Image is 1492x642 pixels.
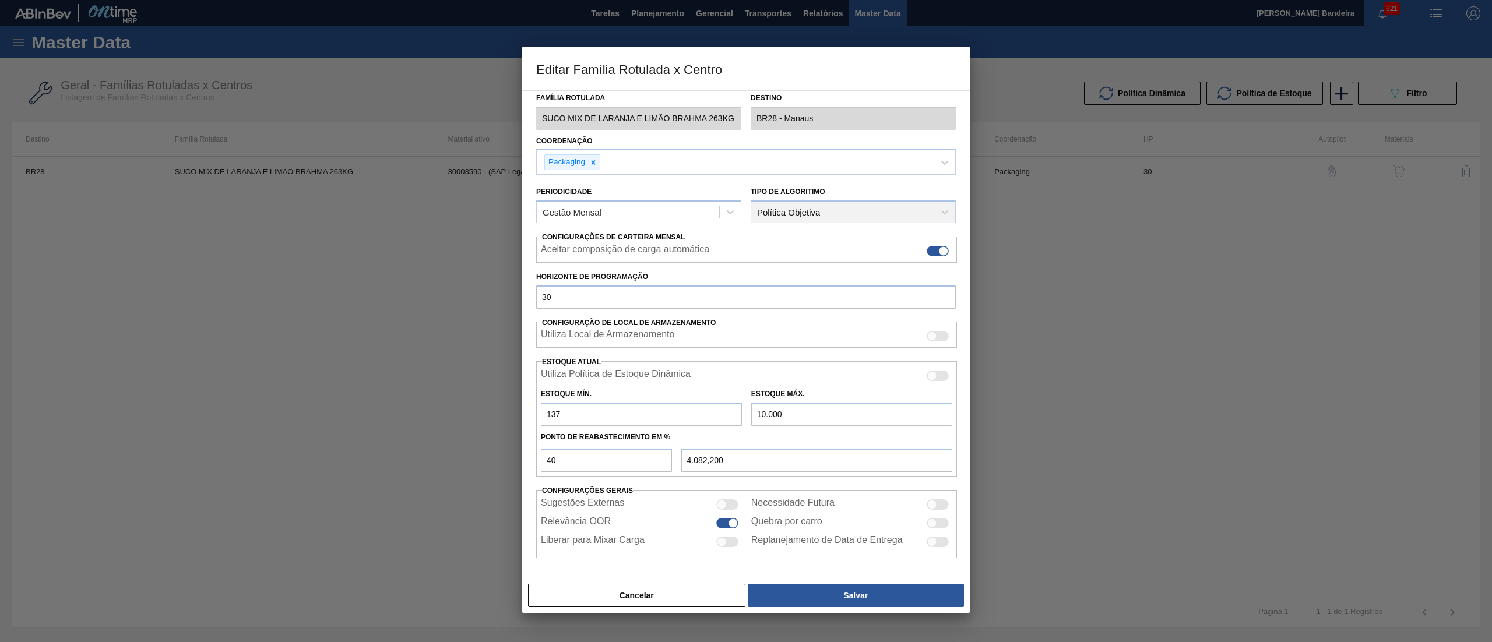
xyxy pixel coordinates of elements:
[522,47,970,91] h3: Editar Família Rotulada x Centro
[751,498,835,512] label: Necessidade Futura
[542,319,716,327] span: Configuração de Local de Armazenamento
[541,369,691,383] label: Quando ativada, o sistema irá usar os estoques usando a Política de Estoque Dinâmica.
[528,584,745,607] button: Cancelar
[542,233,685,241] span: Configurações de Carteira Mensal
[751,516,822,530] label: Quebra por carro
[541,516,611,530] label: Relevância OOR
[542,486,633,495] span: Configurações Gerais
[541,498,624,512] label: Sugestões Externas
[541,535,645,549] label: Liberar para Mixar Carga
[536,137,593,145] label: Coordenação
[536,269,956,285] label: Horizonte de Programação
[545,155,587,170] div: Packaging
[536,90,741,107] label: Família Rotulada
[541,244,709,258] label: Aceitar composição de carga automática
[541,433,670,441] label: Ponto de Reabastecimento em %
[751,188,825,196] label: Tipo de Algoritimo
[542,358,601,366] label: Estoque Atual
[748,584,964,607] button: Salvar
[543,207,601,217] div: Gestão Mensal
[751,90,956,107] label: Destino
[751,390,805,398] label: Estoque Máx.
[541,329,674,343] label: Quando ativada, o sistema irá exibir os estoques de diferentes locais de armazenamento.
[541,390,592,398] label: Estoque Mín.
[536,188,592,196] label: Periodicidade
[751,535,903,549] label: Replanejamento de Data de Entrega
